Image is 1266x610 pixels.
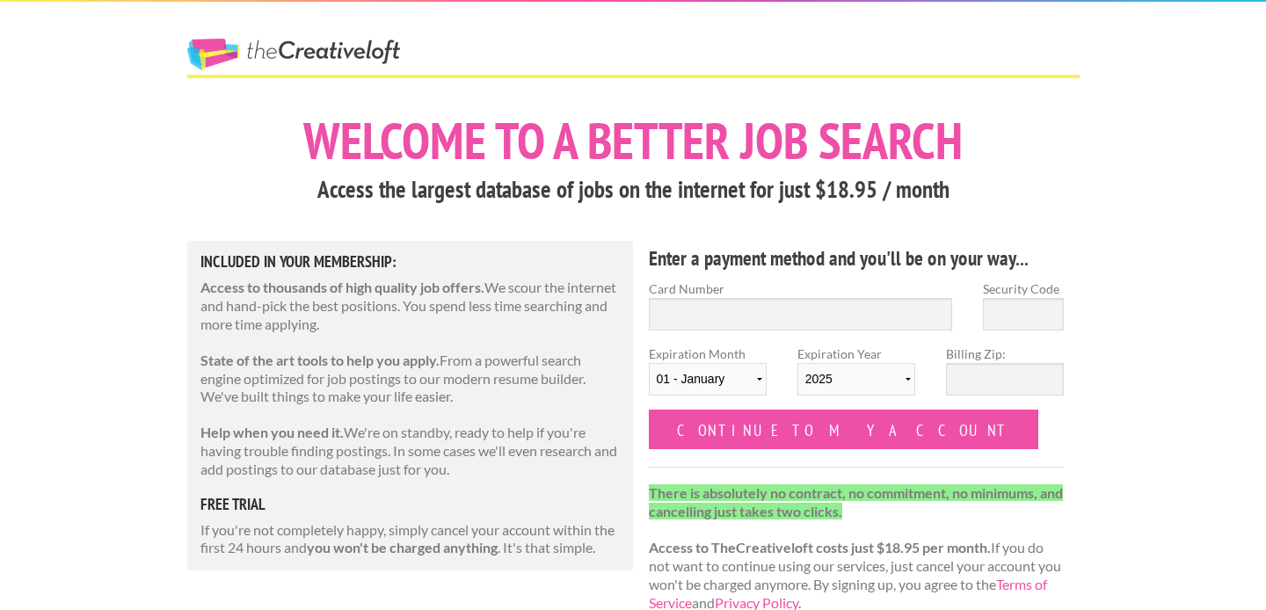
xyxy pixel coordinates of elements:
h4: Enter a payment method and you'll be on your way... [649,244,1065,272]
strong: Access to thousands of high quality job offers. [200,279,484,295]
select: Expiration Month [649,363,767,396]
label: Expiration Year [797,345,915,410]
p: We're on standby, ready to help if you're having trouble finding postings. In some cases we'll ev... [200,424,621,478]
strong: There is absolutely no contract, no commitment, no minimums, and cancelling just takes two clicks. [649,484,1063,519]
p: From a powerful search engine optimized for job postings to our modern resume builder. We've buil... [200,352,621,406]
label: Billing Zip: [946,345,1064,363]
h5: free trial [200,497,621,512]
select: Expiration Year [797,363,915,396]
strong: State of the art tools to help you apply. [200,352,440,368]
h1: Welcome to a better job search [187,115,1080,166]
p: If you're not completely happy, simply cancel your account within the first 24 hours and . It's t... [200,521,621,558]
label: Expiration Month [649,345,767,410]
p: We scour the internet and hand-pick the best positions. You spend less time searching and more ti... [200,279,621,333]
label: Security Code [983,280,1064,298]
h3: Access the largest database of jobs on the internet for just $18.95 / month [187,173,1080,207]
strong: Access to TheCreativeloft costs just $18.95 per month. [649,539,991,556]
strong: you won't be charged anything [307,539,498,556]
input: Continue to my account [649,410,1039,449]
h5: Included in Your Membership: [200,254,621,270]
strong: Help when you need it. [200,424,344,440]
label: Card Number [649,280,953,298]
a: The Creative Loft [187,39,400,70]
